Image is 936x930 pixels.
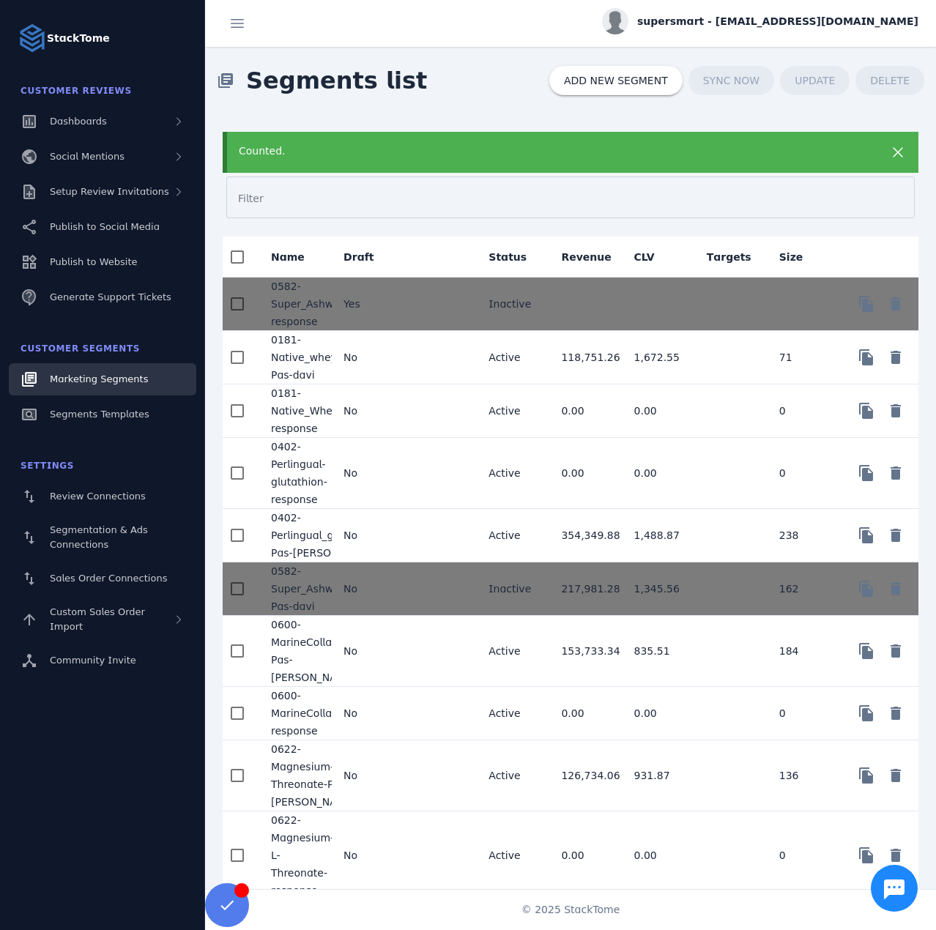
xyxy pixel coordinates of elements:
[238,193,264,204] mat-label: Filter
[852,458,881,488] button: Copy
[259,811,332,900] mat-cell: 0622-Magnesium-L-Threonate-response
[564,75,668,86] span: ADD NEW SEGMENT
[259,509,332,562] mat-cell: 0402-Perlingual_glutathion-Pas-[PERSON_NAME]
[852,521,881,550] button: Copy
[50,186,169,197] span: Setup Review Invitations
[259,616,332,687] mat-cell: 0600-MarineCollagen-Pas-[PERSON_NAME]
[9,480,196,513] a: Review Connections
[9,644,196,677] a: Community Invite
[549,331,622,384] mat-cell: 118,751.26
[881,396,910,425] button: Delete
[549,616,622,687] mat-cell: 153,733.34
[477,384,549,438] mat-cell: Active
[332,811,404,900] mat-cell: No
[623,331,695,384] mat-cell: 1,672.55
[50,606,145,632] span: Custom Sales Order Import
[489,250,527,264] div: Status
[50,291,171,302] span: Generate Support Tickets
[477,509,549,562] mat-cell: Active
[477,811,549,900] mat-cell: Active
[768,509,840,562] mat-cell: 238
[50,409,149,420] span: Segments Templates
[9,562,196,595] a: Sales Order Connections
[768,811,840,900] mat-cell: 0
[623,740,695,811] mat-cell: 931.87
[768,384,840,438] mat-cell: 0
[259,278,332,331] mat-cell: 0582-Super_Ashwagandha-response
[623,384,695,438] mat-cell: 0.00
[234,51,439,110] span: Segments list
[489,250,540,264] div: Status
[271,250,318,264] div: Name
[50,221,160,232] span: Publish to Social Media
[852,699,881,728] button: Copy
[50,524,148,550] span: Segmentation & Ads Connections
[332,438,404,509] mat-cell: No
[50,151,125,162] span: Social Mentions
[477,740,549,811] mat-cell: Active
[259,331,332,384] mat-cell: 0181-Native_whey-Pas-davi
[343,250,387,264] div: Draft
[50,256,137,267] span: Publish to Website
[332,740,404,811] mat-cell: No
[477,438,549,509] mat-cell: Active
[332,331,404,384] mat-cell: No
[549,509,622,562] mat-cell: 354,349.88
[9,246,196,278] a: Publish to Website
[768,438,840,509] mat-cell: 0
[50,116,107,127] span: Dashboards
[50,655,136,666] span: Community Invite
[9,363,196,395] a: Marketing Segments
[549,562,622,616] mat-cell: 217,981.28
[271,250,305,264] div: Name
[623,438,695,509] mat-cell: 0.00
[881,636,910,666] button: Delete
[21,86,132,96] span: Customer Reviews
[881,521,910,550] button: Delete
[881,761,910,790] button: Delete
[477,331,549,384] mat-cell: Active
[18,23,47,53] img: Logo image
[881,574,910,603] button: Delete
[259,438,332,509] mat-cell: 0402-Perlingual-glutathion-response
[332,509,404,562] mat-cell: No
[768,687,840,740] mat-cell: 0
[695,237,768,278] mat-header-cell: Targets
[768,331,840,384] mat-cell: 71
[549,438,622,509] mat-cell: 0.00
[239,144,840,159] div: Counted.
[881,343,910,372] button: Delete
[623,687,695,740] mat-cell: 0.00
[852,396,881,425] button: Copy
[768,562,840,616] mat-cell: 162
[9,398,196,431] a: Segments Templates
[623,811,695,900] mat-cell: 0.00
[561,250,624,264] div: Revenue
[21,343,140,354] span: Customer Segments
[9,281,196,313] a: Generate Support Tickets
[521,902,620,918] span: © 2025 StackTome
[549,384,622,438] mat-cell: 0.00
[852,289,881,319] button: Copy
[602,8,918,34] button: supersmart - [EMAIL_ADDRESS][DOMAIN_NAME]
[9,516,196,559] a: Segmentation & Ads Connections
[549,811,622,900] mat-cell: 0.00
[623,616,695,687] mat-cell: 835.51
[477,278,549,331] mat-cell: Inactive
[217,72,234,89] mat-icon: library_books
[21,461,74,471] span: Settings
[549,740,622,811] mat-cell: 126,734.06
[637,14,918,29] span: supersmart - [EMAIL_ADDRESS][DOMAIN_NAME]
[477,562,549,616] mat-cell: Inactive
[332,616,404,687] mat-cell: No
[881,458,910,488] button: Delete
[634,250,655,264] div: CLV
[852,574,881,603] button: Copy
[561,250,611,264] div: Revenue
[259,562,332,616] mat-cell: 0582-Super_Ashwagandha-Pas-davi
[768,616,840,687] mat-cell: 184
[477,616,549,687] mat-cell: Active
[623,509,695,562] mat-cell: 1,488.87
[9,211,196,243] a: Publish to Social Media
[779,250,817,264] div: Size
